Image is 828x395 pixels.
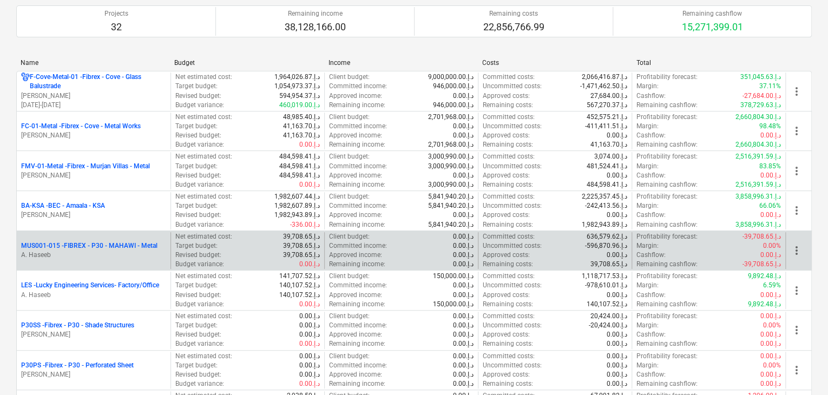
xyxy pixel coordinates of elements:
[274,210,320,220] p: 1,982,943.89د.إ.‏
[21,361,166,379] div: P30PS -Fibrex - P30 - Perforated Sheet[PERSON_NAME]
[740,101,781,110] p: 378,729.63د.إ.‏
[483,192,535,201] p: Committed costs :
[21,101,166,110] p: [DATE] - [DATE]
[279,162,320,171] p: 484,598.41د.إ.‏
[453,251,474,260] p: 0.00د.إ.‏
[21,59,166,67] div: Name
[329,180,385,189] p: Remaining income :
[763,281,781,290] p: 6.59%
[21,291,166,300] p: A. Haseeb
[607,171,627,180] p: 0.00د.إ.‏
[636,162,659,171] p: Margin :
[283,251,320,260] p: 39,708.65د.إ.‏
[21,330,166,339] p: [PERSON_NAME]
[607,291,627,300] p: 0.00د.إ.‏
[483,122,542,131] p: Uncommitted costs :
[774,343,828,395] iframe: Chat Widget
[483,241,542,251] p: Uncommitted costs :
[453,91,474,101] p: 0.00د.إ.‏
[760,251,781,260] p: 0.00د.إ.‏
[299,321,320,330] p: 0.00د.إ.‏
[763,321,781,330] p: 0.00%
[760,330,781,339] p: 0.00د.إ.‏
[21,122,166,140] div: FC-01-Metal -Fibrex - Cove - Metal Works[PERSON_NAME]
[329,101,385,110] p: Remaining income :
[483,272,535,281] p: Committed costs :
[587,113,627,122] p: 452,575.21د.إ.‏
[175,91,221,101] p: Revised budget :
[735,152,781,161] p: 2,516,391.59د.إ.‏
[760,131,781,140] p: 0.00د.إ.‏
[740,73,781,82] p: 351,045.63د.إ.‏
[790,204,803,217] span: more_vert
[790,124,803,137] span: more_vert
[759,82,781,91] p: 37.11%
[483,171,530,180] p: Approved costs :
[483,220,533,229] p: Remaining costs :
[329,370,382,379] p: Approved income :
[636,260,698,269] p: Remaining cashflow :
[585,201,627,210] p: -242,413.56د.إ.‏
[329,140,385,149] p: Remaining income :
[607,352,627,361] p: 0.00د.إ.‏
[329,379,385,389] p: Remaining income :
[636,73,698,82] p: Profitability forecast :
[453,291,474,300] p: 0.00د.إ.‏
[590,260,627,269] p: 39,708.65د.إ.‏
[329,82,387,91] p: Committed income :
[587,180,627,189] p: 484,598.41د.إ.‏
[329,91,382,101] p: Approved income :
[175,300,224,309] p: Budget variance :
[742,232,781,241] p: -39,708.65د.إ.‏
[607,251,627,260] p: 0.00د.إ.‏
[483,352,535,361] p: Committed costs :
[285,21,346,34] p: 38,128,166.00
[21,281,159,290] p: LES - Lucky Engineering Services- Factory/Office
[453,339,474,348] p: 0.00د.إ.‏
[21,201,105,210] p: BA-KSA - BEC - Amaala - KSA
[428,152,474,161] p: 3,000,990.00د.إ.‏
[760,312,781,321] p: 0.00د.إ.‏
[329,162,387,171] p: Committed income :
[175,122,218,131] p: Target budget :
[175,82,218,91] p: Target budget :
[636,281,659,290] p: Margin :
[483,361,542,370] p: Uncommitted costs :
[290,220,320,229] p: -336.00د.إ.‏
[483,210,530,220] p: Approved costs :
[790,164,803,177] span: more_vert
[283,232,320,241] p: 39,708.65د.إ.‏
[175,171,221,180] p: Revised budget :
[636,220,698,229] p: Remaining cashflow :
[636,113,698,122] p: Profitability forecast :
[748,272,781,281] p: 9,892.48د.إ.‏
[759,162,781,171] p: 83.85%
[175,201,218,210] p: Target budget :
[21,131,166,140] p: [PERSON_NAME]
[329,152,370,161] p: Client budget :
[483,131,530,140] p: Approved costs :
[433,82,474,91] p: 946,000.00د.إ.‏
[590,91,627,101] p: 27,684.00د.إ.‏
[587,101,627,110] p: 567,270.37د.إ.‏
[748,300,781,309] p: 9,892.48د.إ.‏
[483,251,530,260] p: Approved costs :
[790,324,803,337] span: more_vert
[175,260,224,269] p: Budget variance :
[329,113,370,122] p: Client budget :
[21,171,166,180] p: [PERSON_NAME]
[21,241,157,251] p: MUS001-015 - FIBREX - P30 - MAHAWI - Metal
[636,291,666,300] p: Cashflow :
[21,321,134,330] p: P30SS - Fibrex - P30 - Shade Structures
[607,131,627,140] p: 0.00د.إ.‏
[175,210,221,220] p: Revised budget :
[453,131,474,140] p: 0.00د.إ.‏
[279,272,320,281] p: 141,707.52د.إ.‏
[483,232,535,241] p: Committed costs :
[299,370,320,379] p: 0.00د.إ.‏
[483,312,535,321] p: Committed costs :
[21,210,166,220] p: [PERSON_NAME]
[283,131,320,140] p: 41,163.70د.إ.‏
[175,220,224,229] p: Budget variance :
[483,140,533,149] p: Remaining costs :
